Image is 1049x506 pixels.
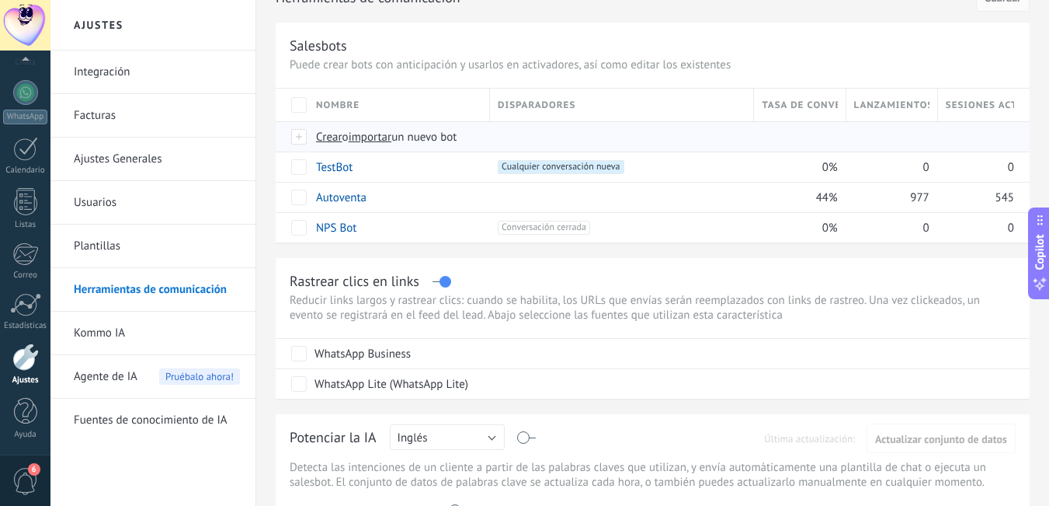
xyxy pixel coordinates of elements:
[822,160,838,175] span: 0%
[938,152,1014,182] div: 0
[946,98,1014,113] span: Sesiones activas
[391,130,457,145] span: un nuevo bot
[74,225,240,268] a: Plantillas
[74,312,240,355] a: Kommo IA
[74,138,240,181] a: Ajustes Generales
[846,183,930,212] div: 977
[290,58,1016,72] p: Puede crear bots con anticipación y usarlos en activadores, así como editar los existentes
[816,190,838,205] span: 44%
[498,160,623,174] span: Cualquier conversación nueva
[1032,234,1047,270] span: Copilot
[1008,221,1014,236] span: 0
[498,98,575,113] span: Disparadores
[74,181,240,225] a: Usuarios
[50,51,255,94] li: Integración
[390,424,505,450] button: Inglés
[314,347,411,362] div: WhatsApp Business
[3,270,48,281] div: Correo
[754,183,838,212] div: 44%
[923,221,929,236] span: 0
[846,152,930,182] div: 0
[498,221,590,235] span: Conversación cerrada
[3,166,48,176] div: Calendario
[74,268,240,312] a: Herramientas de comunicación
[3,220,48,230] div: Listas
[1008,160,1014,175] span: 0
[3,110,47,124] div: WhatsApp
[290,460,1016,490] p: Detecta las intenciones de un cliente a partir de las palabras claves que utilizan, y envía autom...
[3,430,48,440] div: Ayuda
[74,355,240,399] a: Agente de IAPruébalo ahora!
[314,377,468,393] div: WhatsApp Lite (WhatsApp Lite)
[74,355,137,399] span: Agente de IA
[349,130,392,145] span: importar
[938,213,1014,243] div: 0
[50,94,255,138] li: Facturas
[754,213,838,243] div: 0%
[159,368,240,385] span: Pruébalo ahora!
[910,190,929,205] span: 977
[50,268,255,312] li: Herramientas de comunicación
[846,213,930,243] div: 0
[995,190,1014,205] span: 545
[50,399,255,441] li: Fuentes de conocimiento de IA
[854,98,929,113] span: Lanzamientos totales
[398,431,428,445] span: Inglés
[50,181,255,225] li: Usuarios
[342,130,349,145] span: o
[50,312,255,355] li: Kommo IA
[754,152,838,182] div: 0%
[50,355,255,399] li: Agente de IA
[290,37,347,54] div: Salesbots
[923,160,929,175] span: 0
[316,160,353,175] a: TestBot
[316,221,356,236] a: NPS Bot
[316,98,360,113] span: Nombre
[3,375,48,386] div: Ajustes
[762,98,837,113] span: Tasa de conversión
[316,190,366,205] a: Autoventa
[290,272,419,290] div: Rastrear clics en links
[3,321,48,331] div: Estadísticas
[74,51,240,94] a: Integración
[50,225,255,268] li: Plantillas
[290,293,1016,323] p: Reducir links largos y rastrear clics: cuando se habilita, los URLs que envías serán reemplazados...
[290,428,377,452] div: Potenciar la IA
[28,463,40,476] span: 6
[316,130,342,145] span: Crear
[50,138,255,181] li: Ajustes Generales
[74,94,240,138] a: Facturas
[822,221,838,236] span: 0%
[74,399,240,442] a: Fuentes de conocimiento de IA
[938,183,1014,212] div: 545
